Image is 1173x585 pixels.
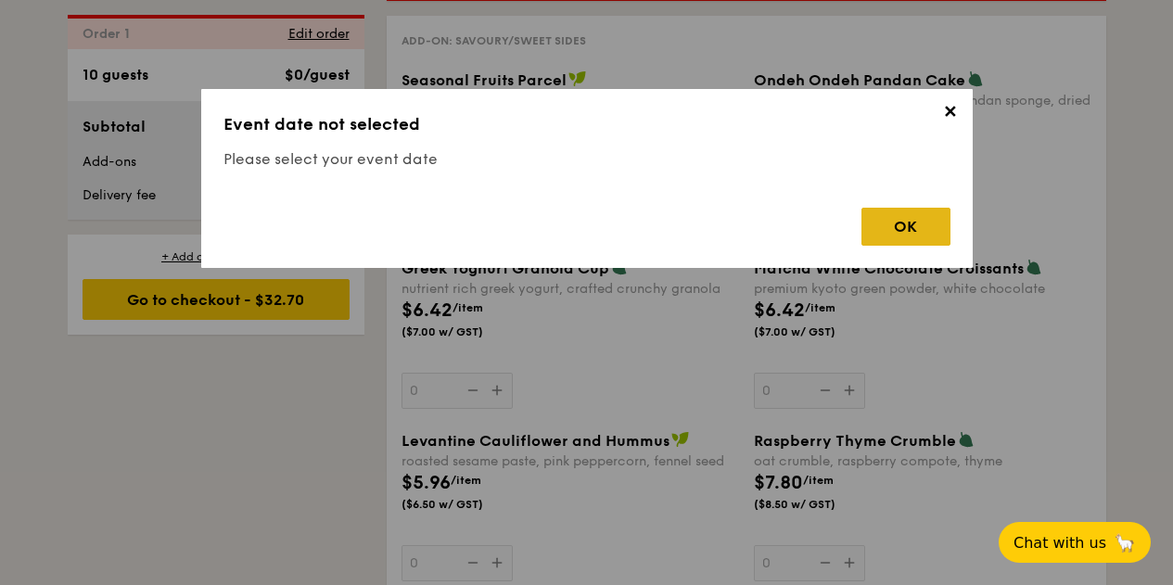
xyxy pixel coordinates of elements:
button: Chat with us🦙 [999,522,1151,563]
span: Chat with us [1014,534,1106,552]
span: ✕ [937,102,963,128]
div: OK [861,208,950,246]
h4: Please select your event date [223,148,950,171]
span: 🦙 [1114,532,1136,553]
h3: Event date not selected [223,111,950,137]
